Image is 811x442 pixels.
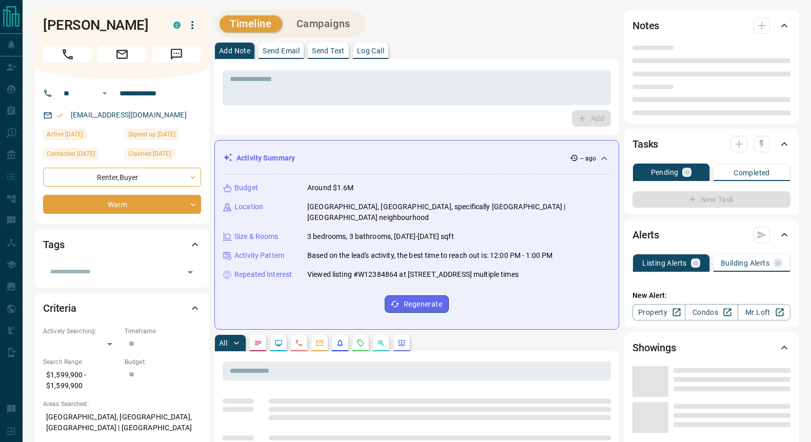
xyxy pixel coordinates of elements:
p: Send Email [263,47,300,54]
div: Notes [632,13,790,38]
div: Tue Oct 07 2025 [125,129,201,143]
div: Tags [43,232,201,257]
button: Open [98,87,111,99]
span: Claimed [DATE] [128,149,171,159]
p: Listing Alerts [642,259,687,267]
span: Message [152,46,201,63]
h1: [PERSON_NAME] [43,17,158,33]
a: [EMAIL_ADDRESS][DOMAIN_NAME] [71,111,187,119]
p: Log Call [357,47,384,54]
button: Campaigns [286,15,361,32]
p: Repeated Interest [234,269,292,280]
a: Mr.Loft [738,304,790,320]
p: Viewed listing #W12384864 at [STREET_ADDRESS] multiple times [307,269,519,280]
svg: Agent Actions [398,339,406,347]
h2: Criteria [43,300,76,316]
p: Areas Searched: [43,399,201,409]
p: Timeframe: [125,327,201,336]
svg: Emails [315,339,324,347]
p: Budget: [125,357,201,367]
p: 3 bedrooms, 3 bathrooms, [DATE]-[DATE] sqft [307,231,454,242]
button: Open [183,265,197,279]
p: Send Text [312,47,345,54]
svg: Requests [357,339,365,347]
div: Showings [632,335,790,360]
p: Completed [734,169,770,176]
p: Activity Pattern [234,250,285,261]
svg: Opportunities [377,339,385,347]
p: Location [234,202,263,212]
p: [GEOGRAPHIC_DATA], [GEOGRAPHIC_DATA], [GEOGRAPHIC_DATA] | [GEOGRAPHIC_DATA] [43,409,201,436]
h2: Tasks [632,136,658,152]
div: Warm [43,195,201,214]
div: condos.ca [173,22,181,29]
svg: Notes [254,339,262,347]
a: Property [632,304,685,320]
span: Call [43,46,92,63]
p: All [219,339,227,347]
h2: Notes [632,17,659,34]
svg: Calls [295,339,303,347]
div: Alerts [632,223,790,247]
span: Contacted [DATE] [47,149,95,159]
button: Timeline [220,15,282,32]
p: Budget [234,183,258,193]
span: Email [97,46,147,63]
p: Around $1.6M [307,183,354,193]
p: New Alert: [632,290,790,301]
p: Size & Rooms [234,231,279,242]
h2: Tags [43,236,64,253]
h2: Showings [632,339,676,356]
p: Add Note [219,47,250,54]
a: Condos [685,304,738,320]
p: -- ago [580,154,596,163]
p: Building Alerts [721,259,769,267]
p: Search Range: [43,357,120,367]
div: Fri Oct 10 2025 [43,148,120,163]
h2: Alerts [632,227,659,243]
p: [GEOGRAPHIC_DATA], [GEOGRAPHIC_DATA], specifically [GEOGRAPHIC_DATA] | [GEOGRAPHIC_DATA] neighbou... [307,202,610,223]
svg: Listing Alerts [336,339,344,347]
div: Criteria [43,296,201,320]
p: Actively Searching: [43,327,120,336]
button: Regenerate [385,295,449,313]
p: Activity Summary [236,153,295,164]
p: Pending [651,169,679,176]
svg: Lead Browsing Activity [274,339,283,347]
span: Signed up [DATE] [128,129,175,139]
div: Activity Summary-- ago [223,149,610,168]
p: $1,599,900 - $1,599,900 [43,367,120,394]
p: Based on the lead's activity, the best time to reach out is: 12:00 PM - 1:00 PM [307,250,552,261]
span: Active [DATE] [47,129,83,139]
div: Tasks [632,132,790,156]
div: Renter , Buyer [43,168,201,187]
div: Tue Oct 07 2025 [43,129,120,143]
svg: Email Verified [56,112,64,119]
div: Tue Oct 07 2025 [125,148,201,163]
